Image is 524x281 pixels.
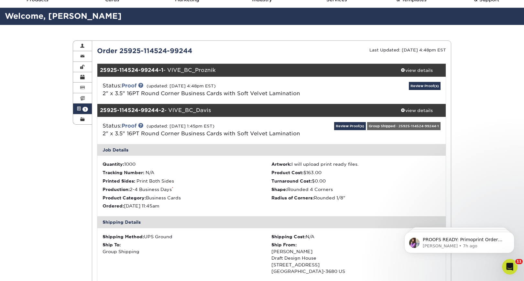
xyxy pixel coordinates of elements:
a: view details [388,104,446,117]
iframe: Intercom notifications message [395,218,524,264]
div: - VIVE_BC_Davis [97,104,388,117]
a: 2" x 3.5" 16PT Round Corner Business Cards with Soft Velvet Lamination [103,90,300,96]
strong: Product Cost: [271,170,303,175]
li: [DATE] 11:45am [103,203,272,209]
div: view details [388,107,446,114]
a: 1 [73,104,92,114]
strong: Ship From: [271,242,297,247]
div: UPS Ground [103,233,272,240]
small: Last Updated: [DATE] 4:48pm EST [369,48,446,52]
span: 11 [515,259,523,264]
span: PROOFS READY: Primoprint Order 25925-114524-99244 Thank you for placing your print order with Pri... [28,19,110,140]
strong: Artwork: [271,162,291,167]
span: Print Both Sides [136,178,174,184]
div: Status: [98,82,330,97]
div: Group Shipping [103,242,272,255]
iframe: Intercom live chat [502,259,518,275]
strong: Shipping Cost: [271,234,306,239]
a: view details [388,64,446,77]
div: Status: [98,122,330,138]
li: I will upload print ready files. [271,161,441,167]
strong: Turnaround Cost: [271,178,312,184]
small: (updated: [DATE] 1:45pm EST) [147,124,214,129]
a: Review Proof(s) [334,122,366,130]
div: - VIVE_BC_Proznik [97,64,388,77]
strong: 25925-114524-99244-1 [100,67,163,73]
li: 1000 [103,161,272,167]
div: Shipping Details [97,216,446,228]
strong: Product Category: [103,195,146,200]
strong: Radius of Corners: [271,195,314,200]
strong: Production: [103,187,130,192]
li: 2-4 Business Days [103,186,272,193]
strong: Ship To: [103,242,121,247]
strong: Printed Sides: [103,178,135,184]
li: Rounded 1/8" [271,195,441,201]
li: $0.00 [271,178,441,184]
strong: Shape: [271,187,287,192]
div: [PERSON_NAME] Draft Design House [STREET_ADDRESS] [GEOGRAPHIC_DATA]-3680 US [271,242,441,275]
li: Business Cards [103,195,272,201]
div: Job Details [97,144,446,156]
a: Proof [122,123,136,129]
li: Rounded 4 Corners [271,186,441,193]
p: Message from Erica, sent 7h ago [28,25,112,31]
div: Order 25925-114524-99244 [92,46,272,56]
a: 2" x 3.5" 16PT Round Corner Business Cards with Soft Velvet Lamination [103,130,300,137]
strong: 25925-114524-99244-2 [100,107,164,113]
li: $163.00 [271,169,441,176]
span: N/A [146,170,154,175]
strong: Tracking Number: [103,170,144,175]
strong: Shipping Method: [103,234,144,239]
strong: Quantity: [103,162,124,167]
a: Review Proof(s) [409,82,441,90]
div: Group Shipped - 25925-114524-99244-1 [367,122,441,130]
a: Proof [122,83,136,89]
strong: Ordered: [103,203,124,208]
div: N/A [271,233,441,240]
small: (updated: [DATE] 4:48pm EST) [147,84,216,88]
span: 1 [82,107,88,112]
div: view details [388,67,446,73]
